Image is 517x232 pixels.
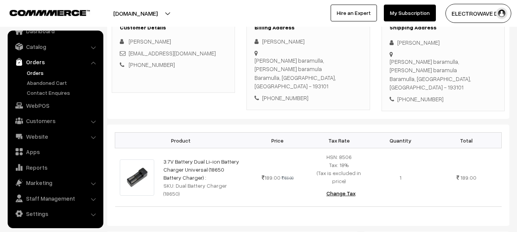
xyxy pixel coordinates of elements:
a: COMMMERCE [10,8,77,17]
img: 62ff0ac1949eed6257b3c41c___9MYQmOVVEyyRSwP.jpeg [120,159,155,196]
a: Orders [10,55,101,69]
button: ELECTROWAVE DE… [445,4,511,23]
div: [PERSON_NAME] [390,38,497,47]
a: My Subscription [384,5,436,21]
span: 1 [400,174,401,181]
a: Staff Management [10,191,101,205]
a: Customers [10,114,101,128]
th: Product [115,133,247,148]
th: Price [247,133,308,148]
h3: Shipping Address [390,24,497,31]
a: Hire an Expert [331,5,377,21]
a: [PHONE_NUMBER] [129,61,175,68]
img: COMMMERCE [10,10,90,16]
div: SKU: Dual Battery Charger (18650) [163,182,242,198]
h3: Customer Details [120,24,227,31]
a: Orders [25,69,101,77]
div: [PERSON_NAME] baramulla, [PERSON_NAME] baramula Baramulla, [GEOGRAPHIC_DATA], [GEOGRAPHIC_DATA] -... [390,57,497,92]
span: HSN: 8506 Tax: 18% (Tax is excluded in price) [317,154,361,184]
div: [PERSON_NAME] [254,37,362,46]
a: Website [10,130,101,143]
strike: 199.00 [282,175,294,180]
a: Settings [10,207,101,221]
a: Catalog [10,40,101,54]
a: Apps [10,145,101,159]
div: [PERSON_NAME] baramulla, [PERSON_NAME] baramula Baramulla, [GEOGRAPHIC_DATA], [GEOGRAPHIC_DATA] -... [254,56,362,91]
th: Quantity [370,133,431,148]
span: [PERSON_NAME] [129,38,171,45]
div: [PHONE_NUMBER] [390,95,497,104]
div: [PHONE_NUMBER] [254,94,362,102]
span: 189.00 [262,174,281,181]
button: Change Tax [320,185,362,202]
a: Contact Enquires [25,89,101,97]
h3: Billing Address [254,24,362,31]
a: Reports [10,161,101,174]
a: Dashboard [10,24,101,38]
a: Marketing [10,176,101,190]
th: Tax Rate [308,133,370,148]
a: [EMAIL_ADDRESS][DOMAIN_NAME] [129,50,216,57]
th: Total [431,133,502,148]
a: WebPOS [10,99,101,112]
img: user [496,8,507,19]
span: 189.00 [460,174,476,181]
button: [DOMAIN_NAME] [86,4,184,23]
a: Abandoned Cart [25,79,101,87]
a: 3.7V Battery Dual Li-ion Battery Charger Universal (18650 Battery Charger) : [163,158,239,181]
